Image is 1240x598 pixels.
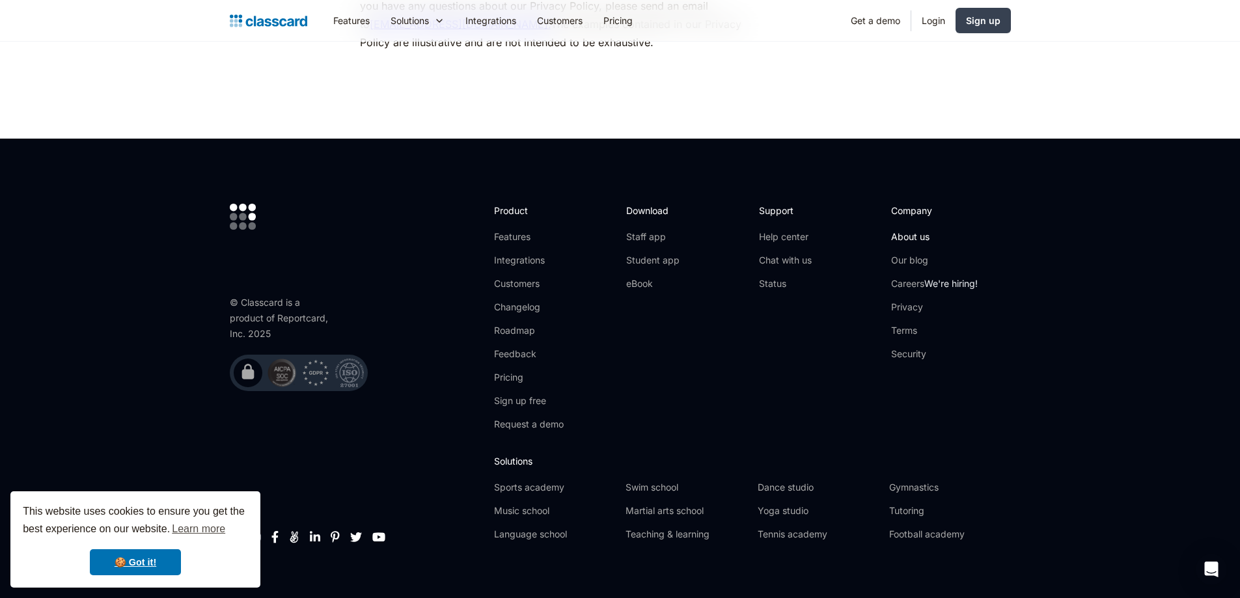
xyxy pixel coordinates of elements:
[494,504,615,517] a: Music school
[759,230,812,243] a: Help center
[494,254,564,267] a: Integrations
[626,277,680,290] a: eBook
[891,301,978,314] a: Privacy
[759,204,812,217] h2: Support
[889,504,1010,517] a: Tutoring
[494,277,564,290] a: Customers
[966,14,1000,27] div: Sign up
[372,530,385,543] a: 
[626,254,680,267] a: Student app
[494,230,564,243] a: Features
[10,491,260,588] div: cookieconsent
[891,347,978,360] a: Security
[840,6,911,35] a: Get a demo
[924,278,978,289] span: We're hiring!
[380,6,455,35] div: Solutions
[289,530,299,543] a: 
[494,204,564,217] h2: Product
[891,230,978,243] a: About us
[911,6,956,35] a: Login
[494,481,615,494] a: Sports academy
[494,301,564,314] a: Changelog
[310,530,320,543] a: 
[626,204,680,217] h2: Download
[626,528,747,541] a: Teaching & learning
[956,8,1011,33] a: Sign up
[889,528,1010,541] a: Football academy
[323,6,380,35] a: Features
[230,12,307,30] a: home
[494,394,564,407] a: Sign up free
[23,504,248,539] span: This website uses cookies to ensure you get the best experience on our website.
[494,418,564,431] a: Request a demo
[626,481,747,494] a: Swim school
[331,530,340,543] a: 
[350,530,362,543] a: 
[891,254,978,267] a: Our blog
[90,549,181,575] a: dismiss cookie message
[1196,554,1227,585] div: Open Intercom Messenger
[527,6,593,35] a: Customers
[494,454,1010,468] h2: Solutions
[391,14,429,27] div: Solutions
[889,481,1010,494] a: Gymnastics
[494,347,564,360] a: Feedback
[494,324,564,337] a: Roadmap
[758,481,879,494] a: Dance studio
[271,530,279,543] a: 
[891,324,978,337] a: Terms
[626,230,680,243] a: Staff app
[455,6,527,35] a: Integrations
[891,204,978,217] h2: Company
[758,528,879,541] a: Tennis academy
[170,519,227,539] a: learn more about cookies
[759,254,812,267] a: Chat with us
[626,504,747,517] a: Martial arts school
[494,371,564,384] a: Pricing
[593,6,643,35] a: Pricing
[230,295,334,342] div: © Classcard is a product of Reportcard, Inc. 2025
[758,504,879,517] a: Yoga studio
[759,277,812,290] a: Status
[891,277,978,290] a: CareersWe're hiring!
[494,528,615,541] a: Language school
